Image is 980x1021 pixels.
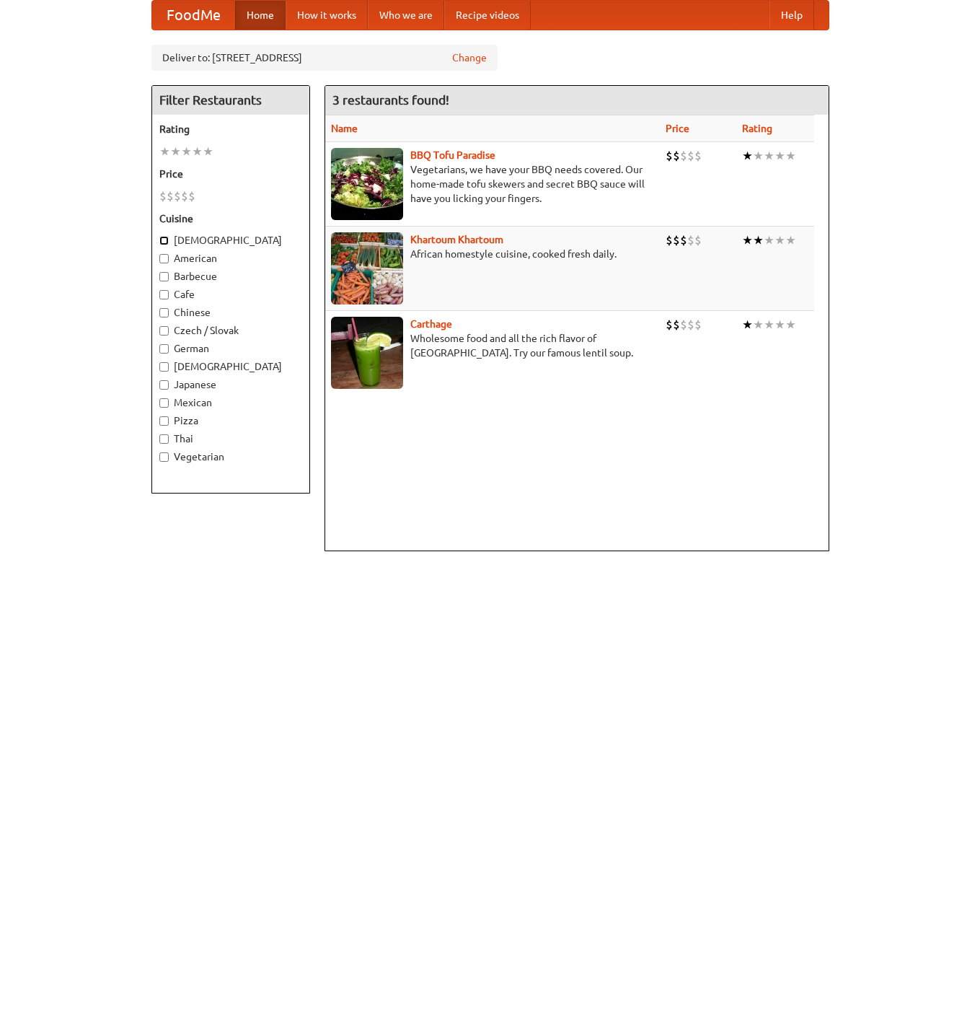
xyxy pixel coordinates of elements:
li: $ [666,148,673,164]
img: tofuparadise.jpg [331,148,403,220]
input: Japanese [159,380,169,390]
label: Czech / Slovak [159,323,302,338]
li: $ [694,317,702,333]
label: Japanese [159,377,302,392]
li: $ [167,188,174,204]
label: [DEMOGRAPHIC_DATA] [159,233,302,247]
ng-pluralize: 3 restaurants found! [332,93,449,107]
li: $ [673,232,680,248]
label: Cafe [159,287,302,302]
label: American [159,251,302,266]
li: $ [687,317,694,333]
h4: Filter Restaurants [152,86,309,115]
label: [DEMOGRAPHIC_DATA] [159,359,302,374]
a: Recipe videos [444,1,531,30]
a: How it works [286,1,368,30]
li: ★ [785,232,796,248]
li: ★ [159,144,170,159]
li: ★ [170,144,181,159]
a: Rating [742,123,772,134]
li: ★ [742,317,753,333]
a: Khartoum Khartoum [410,234,503,245]
li: $ [694,232,702,248]
h5: Price [159,167,302,181]
input: Chinese [159,308,169,317]
li: ★ [742,148,753,164]
input: [DEMOGRAPHIC_DATA] [159,362,169,372]
p: African homestyle cuisine, cooked fresh daily. [331,247,654,261]
a: FoodMe [152,1,235,30]
input: Mexican [159,398,169,408]
li: ★ [785,317,796,333]
img: khartoum.jpg [331,232,403,304]
li: $ [181,188,188,204]
li: ★ [774,232,785,248]
li: $ [687,232,694,248]
li: $ [694,148,702,164]
a: BBQ Tofu Paradise [410,149,495,161]
input: [DEMOGRAPHIC_DATA] [159,236,169,245]
p: Vegetarians, we have your BBQ needs covered. Our home-made tofu skewers and secret BBQ sauce will... [331,162,654,206]
input: Vegetarian [159,452,169,462]
li: ★ [753,232,764,248]
label: Barbecue [159,269,302,284]
a: Carthage [410,318,452,330]
li: $ [159,188,167,204]
li: $ [680,148,687,164]
li: ★ [774,317,785,333]
input: Czech / Slovak [159,326,169,336]
li: ★ [742,232,753,248]
label: German [159,341,302,356]
label: Vegetarian [159,450,302,464]
a: Change [452,51,487,65]
label: Chinese [159,305,302,320]
li: ★ [753,317,764,333]
li: ★ [764,148,774,164]
a: Home [235,1,286,30]
div: Deliver to: [STREET_ADDRESS] [151,45,498,71]
input: Pizza [159,416,169,426]
li: ★ [774,148,785,164]
li: ★ [203,144,213,159]
a: Who we are [368,1,444,30]
label: Pizza [159,413,302,428]
li: ★ [764,232,774,248]
li: $ [687,148,694,164]
a: Help [769,1,814,30]
input: Cafe [159,290,169,299]
li: $ [673,317,680,333]
li: ★ [192,144,203,159]
li: $ [174,188,181,204]
p: Wholesome food and all the rich flavor of [GEOGRAPHIC_DATA]. Try our famous lentil soup. [331,331,654,360]
a: Price [666,123,689,134]
li: ★ [753,148,764,164]
li: $ [666,232,673,248]
a: Name [331,123,358,134]
li: $ [188,188,195,204]
li: $ [666,317,673,333]
li: ★ [764,317,774,333]
input: Barbecue [159,272,169,281]
label: Mexican [159,395,302,410]
input: Thai [159,434,169,444]
h5: Cuisine [159,211,302,226]
li: $ [680,232,687,248]
h5: Rating [159,122,302,136]
label: Thai [159,431,302,446]
li: $ [673,148,680,164]
input: American [159,254,169,263]
img: carthage.jpg [331,317,403,389]
li: $ [680,317,687,333]
li: ★ [181,144,192,159]
li: ★ [785,148,796,164]
input: German [159,344,169,354]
